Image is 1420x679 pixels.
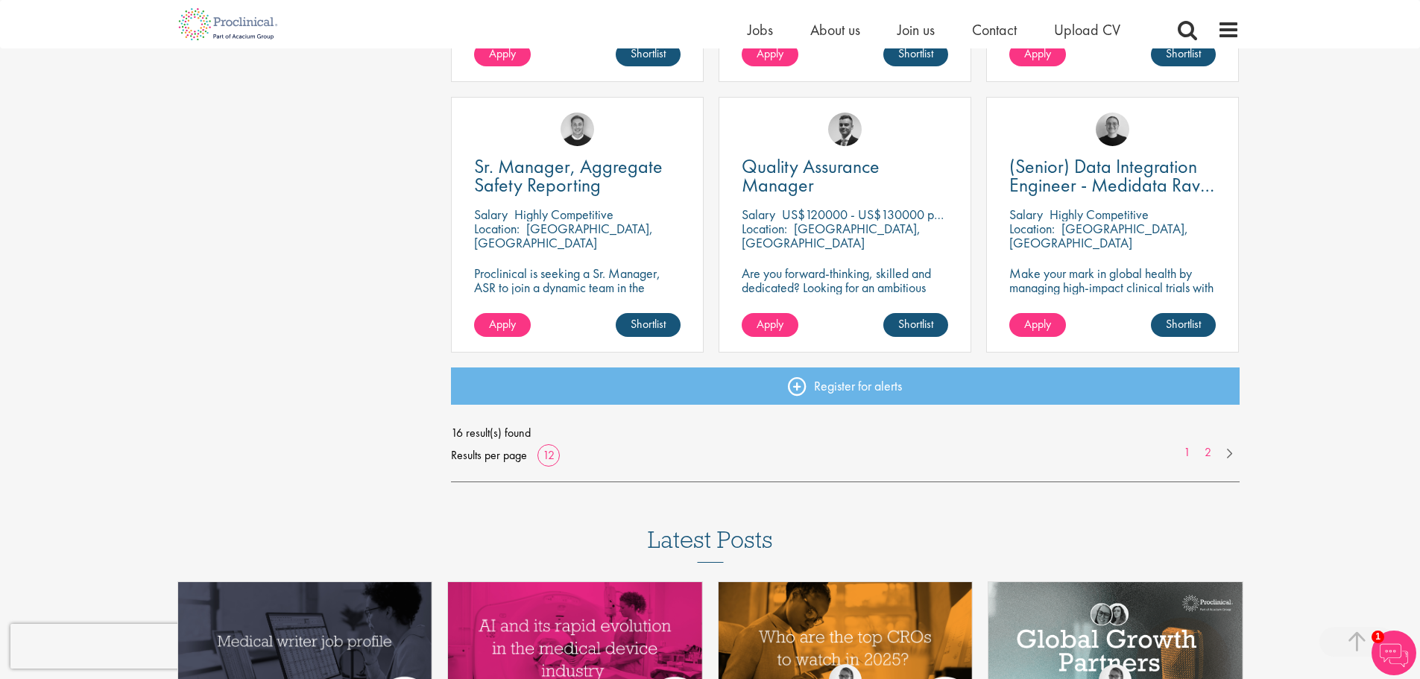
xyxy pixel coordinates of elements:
p: [GEOGRAPHIC_DATA], [GEOGRAPHIC_DATA] [1009,220,1188,251]
span: (Senior) Data Integration Engineer - Medidata Rave Specialized [1009,154,1214,216]
h3: Latest Posts [648,527,773,563]
p: Highly Competitive [1050,206,1149,223]
span: Apply [757,45,783,61]
p: [GEOGRAPHIC_DATA], [GEOGRAPHIC_DATA] [474,220,653,251]
a: Shortlist [1151,42,1216,66]
a: 12 [537,447,560,463]
p: [GEOGRAPHIC_DATA], [GEOGRAPHIC_DATA] [742,220,921,251]
span: Apply [757,316,783,332]
a: Contact [972,20,1017,40]
a: Apply [1009,313,1066,337]
span: Salary [742,206,775,223]
a: About us [810,20,860,40]
a: Jobs [748,20,773,40]
span: Quality Assurance Manager [742,154,880,198]
iframe: reCAPTCHA [10,624,201,669]
a: Sr. Manager, Aggregate Safety Reporting [474,157,681,195]
p: Are you forward-thinking, skilled and dedicated? Looking for an ambitious role within a growing b... [742,266,948,309]
span: Salary [474,206,508,223]
a: Apply [474,42,531,66]
p: US$120000 - US$130000 per annum [782,206,981,223]
span: Apply [1024,316,1051,332]
img: Bo Forsen [561,113,594,146]
a: 2 [1197,444,1219,461]
span: 16 result(s) found [451,422,1240,444]
img: Alex Bill [828,113,862,146]
a: Shortlist [616,42,681,66]
span: Apply [489,316,516,332]
span: Sr. Manager, Aggregate Safety Reporting [474,154,663,198]
img: Emma Pretorious [1096,113,1129,146]
span: Apply [489,45,516,61]
a: Quality Assurance Manager [742,157,948,195]
span: Location: [742,220,787,237]
a: Shortlist [883,313,948,337]
a: 1 [1176,444,1198,461]
a: Upload CV [1054,20,1120,40]
span: Location: [474,220,520,237]
img: Chatbot [1372,631,1416,675]
span: Apply [1024,45,1051,61]
span: 1 [1372,631,1384,643]
a: Shortlist [883,42,948,66]
a: Apply [742,313,798,337]
p: Highly Competitive [514,206,613,223]
a: Apply [742,42,798,66]
a: Register for alerts [451,367,1240,405]
a: Shortlist [1151,313,1216,337]
span: Location: [1009,220,1055,237]
a: Shortlist [616,313,681,337]
span: Salary [1009,206,1043,223]
a: Apply [474,313,531,337]
a: Join us [897,20,935,40]
a: Apply [1009,42,1066,66]
a: (Senior) Data Integration Engineer - Medidata Rave Specialized [1009,157,1216,195]
p: Proclinical is seeking a Sr. Manager, ASR to join a dynamic team in the oncology and pharmaceutic... [474,266,681,309]
p: Make your mark in global health by managing high-impact clinical trials with a leading CRO. [1009,266,1216,309]
span: Results per page [451,444,527,467]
